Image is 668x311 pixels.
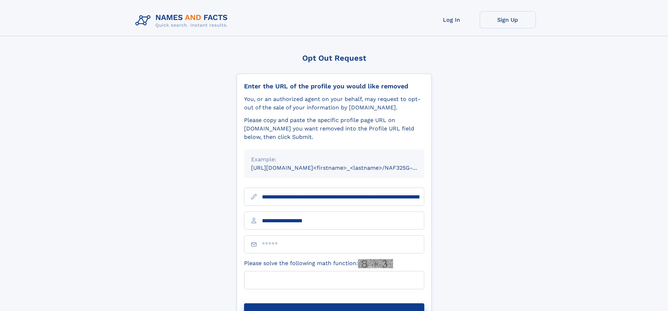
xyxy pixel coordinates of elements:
[251,155,417,164] div: Example:
[480,11,536,28] a: Sign Up
[244,259,393,268] label: Please solve the following math function:
[424,11,480,28] a: Log In
[237,54,432,62] div: Opt Out Request
[244,95,424,112] div: You, or an authorized agent on your behalf, may request to opt-out of the sale of your informatio...
[251,164,438,171] small: [URL][DOMAIN_NAME]<firstname>_<lastname>/NAF325G-xxxxxxxx
[244,82,424,90] div: Enter the URL of the profile you would like removed
[133,11,234,30] img: Logo Names and Facts
[244,116,424,141] div: Please copy and paste the specific profile page URL on [DOMAIN_NAME] you want removed into the Pr...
